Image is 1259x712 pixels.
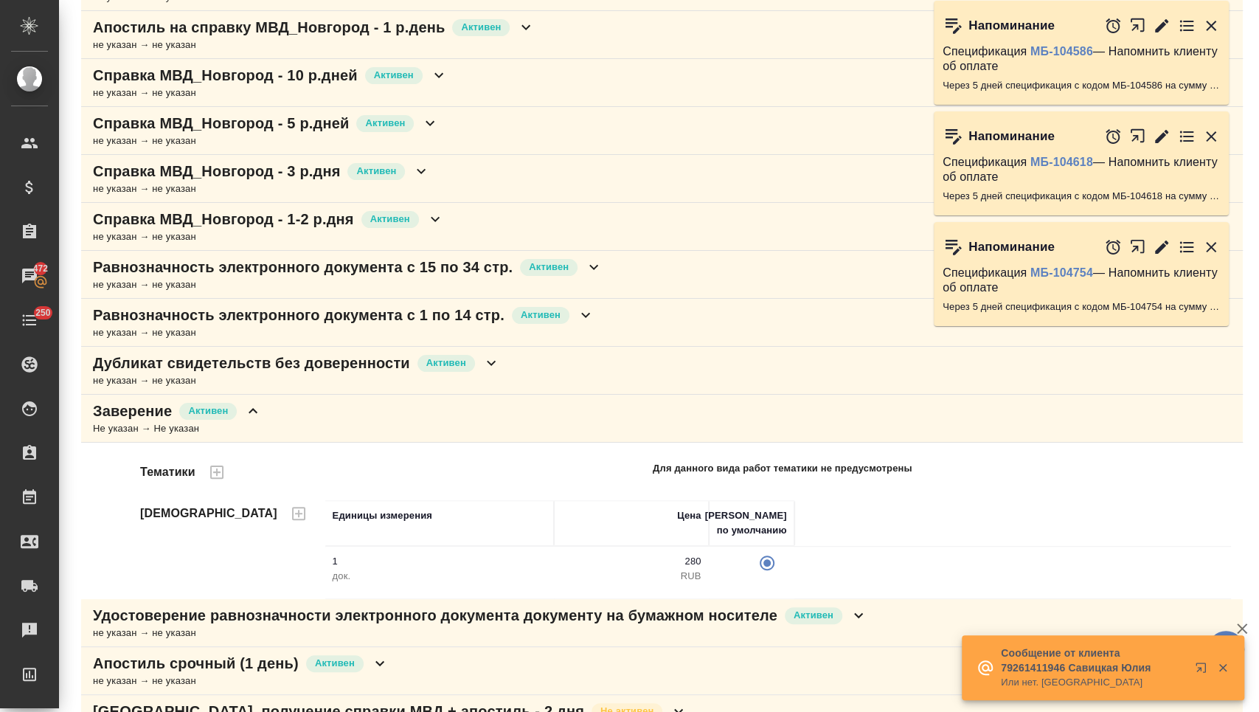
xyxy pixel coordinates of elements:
button: Перейти в todo [1178,17,1196,35]
p: Справка МВД_Новгород - 3 р.дня [93,161,340,182]
p: 1 [333,554,547,569]
div: не указан → не указан [93,134,439,148]
p: 280 [561,554,701,569]
div: Единицы измерения [333,508,432,523]
p: Напоминание [968,129,1055,144]
p: Активен [356,164,396,179]
p: Удостоверение равнозначности электронного документа документу на бумажном носителе [93,605,777,626]
p: Апостиль срочный (1 день) [93,653,299,674]
a: 250 [4,302,55,339]
div: Удостоверение равнозначности электронного документа документу на бумажном носителеАктивенне указа... [81,599,1243,647]
p: RUB [561,569,701,584]
p: Справка МВД_Новгород - 1-2 р.дня [93,209,354,229]
p: Активен [794,608,833,623]
p: Апостиль на справку МВД_Новгород - 1 р.день [93,17,445,38]
p: Справка МВД_Новгород - 10 р.дней [93,65,358,86]
p: Спецификация — Напомнить клиенту об оплате [943,155,1220,184]
div: Справка МВД_Новгород - 5 р.днейАктивенне указан → не указан [81,107,1243,155]
p: Напоминание [968,240,1055,255]
div: Апостиль срочный (1 день)Активенне указан → не указан [81,647,1243,695]
p: Активен [374,68,414,83]
button: Перейти в todo [1178,128,1196,145]
p: Активен [370,212,410,227]
button: Открыть в новой вкладке [1129,120,1146,152]
p: Равнозначность электронного документа с 1 по 14 стр. [93,305,504,325]
button: Редактировать [1153,128,1170,145]
button: Закрыть [1207,661,1238,674]
button: Закрыть [1202,128,1220,145]
div: [PERSON_NAME] по умолчанию [705,508,787,538]
div: не указан → не указан [93,373,500,388]
div: Справка МВД_Новгород - 1-2 р.дняАктивенне указан → не указан [81,203,1243,251]
div: не указан → не указан [93,86,448,100]
div: Апостиль на справку МВД_Новгород - 1 р.деньАктивенне указан → не указан [81,11,1243,59]
button: Открыть в новой вкладке [1186,653,1221,688]
div: Цена [677,508,701,523]
div: Справка МВД_Новгород - 3 р.дняАктивенне указан → не указан [81,155,1243,203]
p: Справка МВД_Новгород - 5 р.дней [93,113,349,134]
div: не указан → не указан [93,38,535,52]
div: Дубликат свидетельств без доверенностиАктивенне указан → не указан [81,347,1243,395]
p: Спецификация — Напомнить клиенту об оплате [943,266,1220,295]
div: Равнозначность электронного документа с 15 по 34 стр.Активенне указан → не указан [81,251,1243,299]
button: Закрыть [1202,17,1220,35]
p: Через 5 дней спецификация с кодом МБ-104618 на сумму 22538.71 RUB будет просрочена [943,189,1220,204]
p: Сообщение от клиента 79261411946 Савицкая Юлия [1001,646,1185,675]
button: Отложить [1104,17,1122,35]
p: Активен [315,656,355,671]
p: Активен [426,356,466,370]
p: Напоминание [968,18,1055,33]
a: МБ-104618 [1030,156,1093,168]
p: Дубликат свидетельств без доверенности [93,353,410,373]
div: Не указан → Не указан [93,421,262,436]
p: Активен [529,260,569,274]
button: Открыть в новой вкладке [1129,231,1146,263]
div: ЗаверениеАктивенНе указан → Не указан [81,395,1243,443]
a: МБ-104754 [1030,266,1093,279]
p: Заверение [93,401,172,421]
h4: Тематики [140,463,195,481]
span: 250 [27,305,60,320]
div: не указан → не указан [93,277,603,292]
button: Перейти в todo [1178,238,1196,256]
button: Отложить [1104,238,1122,256]
p: Спецификация — Напомнить клиенту об оплате [943,44,1220,74]
button: Открыть в новой вкладке [1129,10,1146,41]
a: МБ-104586 [1030,45,1093,58]
h4: [DEMOGRAPHIC_DATA] [140,505,277,522]
p: Или нет. [GEOGRAPHIC_DATA] [1001,675,1185,690]
button: Редактировать [1153,17,1170,35]
a: 472 [4,258,55,294]
div: не указан → не указан [93,674,389,688]
button: Закрыть [1202,238,1220,256]
p: Для данного вида работ тематики не предусмотрены [653,461,912,476]
div: Справка МВД_Новгород - 10 р.днейАктивенне указан → не указан [81,59,1243,107]
button: Отложить [1104,128,1122,145]
p: Активен [188,404,228,418]
p: док. [333,569,547,584]
p: Через 5 дней спецификация с кодом МБ-104586 на сумму 8627.28 RUB будет просрочена [943,78,1220,93]
button: 🙏 [1207,631,1244,668]
p: Активен [365,116,405,131]
div: не указан → не указан [93,229,444,244]
span: 472 [24,261,58,276]
div: не указан → не указан [93,182,430,196]
button: Редактировать [1153,238,1170,256]
p: Активен [461,20,501,35]
p: Через 5 дней спецификация с кодом МБ-104754 на сумму 3509.78 RUB будет просрочена [943,300,1220,314]
div: не указан → не указан [93,325,594,340]
div: не указан → не указан [93,626,867,640]
p: Равнозначность электронного документа с 15 по 34 стр. [93,257,513,277]
div: Равнозначность электронного документа с 1 по 14 стр.Активенне указан → не указан [81,299,1243,347]
p: Активен [521,308,561,322]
